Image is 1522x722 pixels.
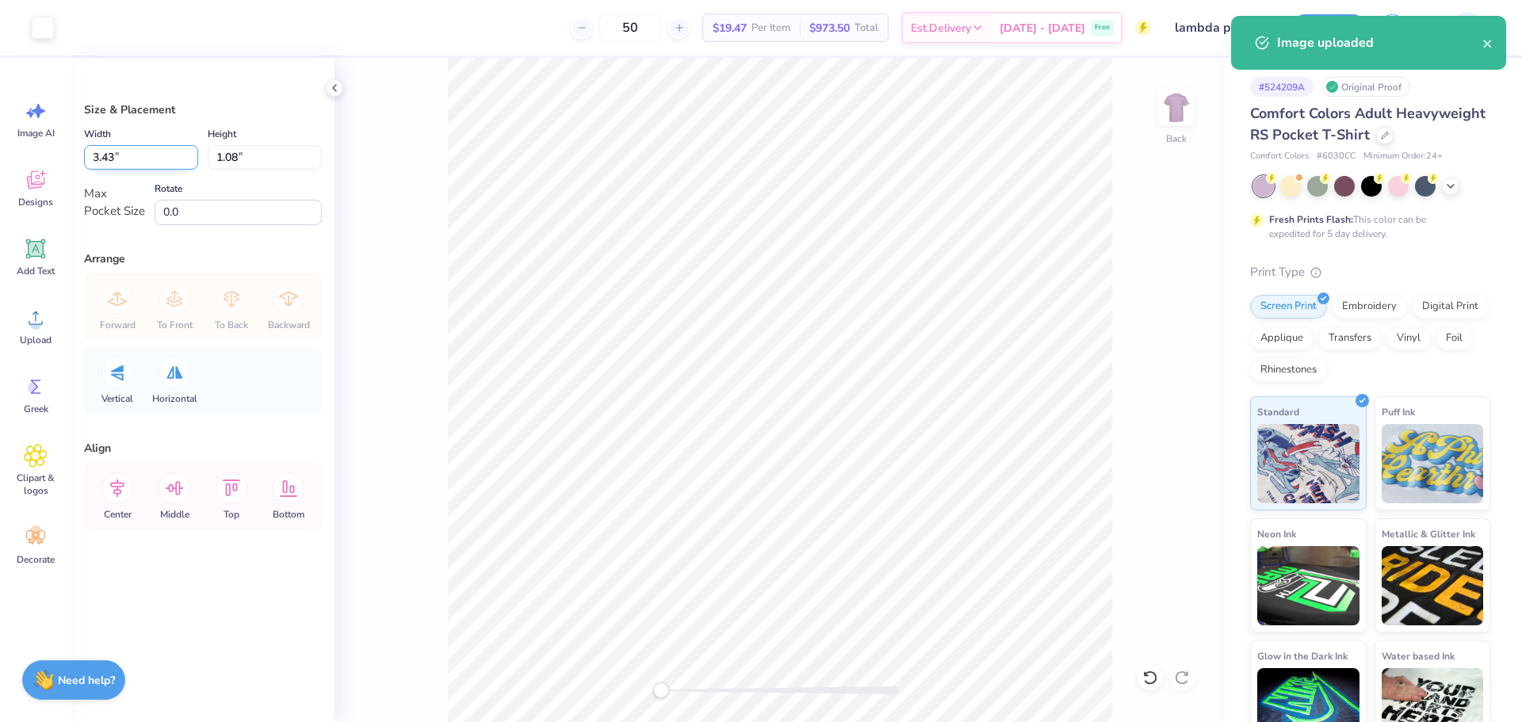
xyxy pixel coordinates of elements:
[208,124,236,143] label: Height
[17,127,55,139] span: Image AI
[653,682,669,698] div: Accessibility label
[1257,525,1296,542] span: Neon Ink
[1363,150,1443,163] span: Minimum Order: 24 +
[1277,33,1482,52] div: Image uploaded
[152,392,197,405] span: Horizontal
[10,472,62,497] span: Clipart & logos
[713,20,747,36] span: $19.47
[84,185,145,220] div: Max Pocket Size
[1382,546,1484,625] img: Metallic & Glitter Ink
[17,265,55,277] span: Add Text
[751,20,790,36] span: Per Item
[84,250,322,267] div: Arrange
[17,553,55,566] span: Decorate
[1163,12,1279,44] input: Untitled Design
[1250,358,1327,382] div: Rhinestones
[1250,104,1486,144] span: Comfort Colors Adult Heavyweight RS Pocket T-Shirt
[1382,525,1475,542] span: Metallic & Glitter Ink
[1382,648,1455,664] span: Water based Ink
[84,440,322,457] div: Align
[1250,263,1490,281] div: Print Type
[1095,22,1110,33] span: Free
[58,673,115,688] strong: Need help?
[1257,403,1299,420] span: Standard
[1321,77,1410,97] div: Original Proof
[1318,327,1382,350] div: Transfers
[160,508,189,521] span: Middle
[1250,150,1309,163] span: Comfort Colors
[1250,295,1327,319] div: Screen Print
[1269,212,1464,241] div: This color can be expedited for 5 day delivery.
[18,196,53,208] span: Designs
[20,334,52,346] span: Upload
[84,101,322,118] div: Size & Placement
[104,508,132,521] span: Center
[599,13,661,42] input: – –
[1451,12,1483,44] img: Cholo Fernandez
[1257,546,1359,625] img: Neon Ink
[1250,77,1314,97] div: # 524209A
[273,508,304,521] span: Bottom
[1166,132,1187,146] div: Back
[1257,424,1359,503] img: Standard
[1317,150,1356,163] span: # 6030CC
[855,20,878,36] span: Total
[1382,424,1484,503] img: Puff Ink
[1269,213,1353,226] strong: Fresh Prints Flash:
[911,20,971,36] span: Est. Delivery
[1250,327,1314,350] div: Applique
[1332,295,1407,319] div: Embroidery
[809,20,850,36] span: $973.50
[1482,33,1493,52] button: close
[1382,403,1415,420] span: Puff Ink
[1436,327,1473,350] div: Foil
[84,124,111,143] label: Width
[1386,327,1431,350] div: Vinyl
[1161,92,1192,124] img: Back
[24,403,48,415] span: Greek
[224,508,239,521] span: Top
[155,179,182,198] label: Rotate
[1000,20,1085,36] span: [DATE] - [DATE]
[101,392,133,405] span: Vertical
[1257,648,1348,664] span: Glow in the Dark Ink
[1426,12,1490,44] a: CF
[1412,295,1489,319] div: Digital Print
